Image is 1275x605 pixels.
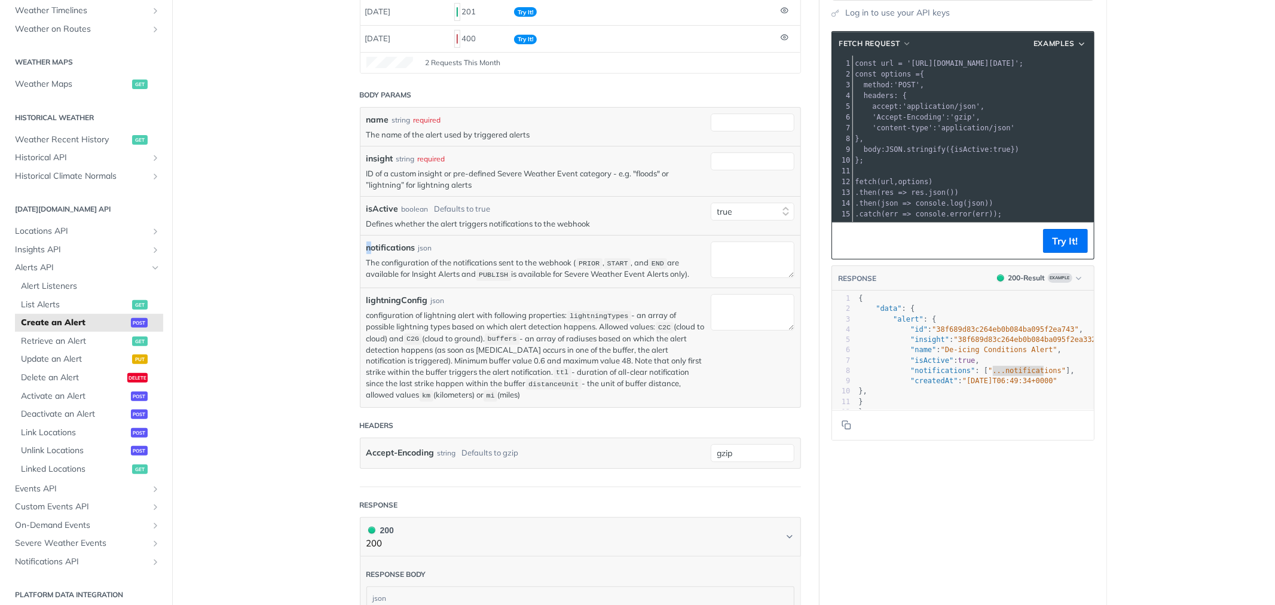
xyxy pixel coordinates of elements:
span: "[DATE]T06:49:34+0000" [962,377,1057,385]
div: Defaults to gzip [462,444,519,462]
span: get [132,135,148,145]
button: Show subpages for Weather on Routes [151,25,160,34]
span: const [855,59,877,68]
span: PUBLISH [479,271,508,279]
button: Show subpages for Custom Events API [151,502,160,512]
div: 5 [832,335,851,345]
span: => [903,199,911,207]
span: Example [1048,273,1072,283]
div: 200 - Result [1008,273,1045,283]
div: 201 [454,2,505,22]
span: lightningTypes [570,312,628,320]
span: } [859,398,863,406]
span: }, [859,387,868,395]
span: error [950,210,972,218]
a: Linked Locationsget [15,460,163,478]
span: : [859,377,1057,385]
span: Weather Maps [15,78,129,90]
span: 'gzip' [950,113,976,121]
span: }; [855,156,864,164]
span: "...notifications" [988,366,1066,375]
span: Unlink Locations [21,445,128,457]
span: const [855,70,877,78]
button: Try It! [1043,229,1088,253]
div: required [414,115,441,126]
span: Update an Alert [21,353,129,365]
span: stringify [907,145,946,154]
span: km [422,392,430,400]
span: "38f689d83c264eb0b084ba095f2ea332" [953,335,1100,344]
span: 200 [997,274,1004,282]
a: Historical Climate NormalsShow subpages for Historical Climate Normals [9,167,163,185]
span: END [652,259,664,268]
span: url [881,178,894,186]
span: "38f689d83c264eb0b084ba095f2ea743" [932,325,1079,334]
span: } [859,408,863,416]
a: Custom Events APIShow subpages for Custom Events API [9,498,163,516]
span: Link Locations [21,427,128,439]
button: Show subpages for Locations API [151,227,160,236]
div: 15 [832,209,852,219]
button: Show subpages for Historical API [151,153,160,163]
div: 7 [832,123,852,133]
a: Severe Weather EventsShow subpages for Severe Weather Events [9,534,163,552]
span: distanceUnit [528,380,579,389]
span: [DATE] [365,33,390,43]
a: Locations APIShow subpages for Locations API [9,222,163,240]
span: . ( . ( )); [855,210,1002,218]
span: true [958,356,976,365]
button: Show subpages for Severe Weather Events [151,539,160,548]
span: "id" [910,325,928,334]
span: START [607,259,628,268]
span: { [859,294,863,302]
span: "createdAt" [910,377,958,385]
a: Deactivate an Alertpost [15,405,163,423]
label: name [366,114,389,126]
span: Create an Alert [21,317,128,329]
span: ( , ) [855,178,933,186]
span: = [898,59,903,68]
div: 3 [832,314,851,325]
span: mi [487,392,495,400]
p: The name of the alert used by triggered alerts [366,129,705,140]
span: : , [855,113,981,121]
h2: Platform DATA integration [9,589,163,600]
span: Retrieve an Alert [21,335,129,347]
span: : [ ], [859,366,1075,375]
a: Activate an Alertpost [15,387,163,405]
span: : , [859,346,1062,354]
span: Historical Climate Normals [15,170,148,182]
span: err [885,210,898,218]
span: json [967,199,984,207]
a: Alert Listeners [15,277,163,295]
span: : { [859,304,915,313]
span: 'Accept-Encoding' [872,113,946,121]
span: options [898,178,929,186]
span: buffers [488,335,517,344]
p: The configuration of the notifications sent to the webhook ( , , and are available for Insight Al... [366,257,705,280]
a: Unlink Locationspost [15,442,163,460]
a: Weather TimelinesShow subpages for Weather Timelines [9,2,163,20]
span: 'application/json' [903,102,980,111]
button: Copy to clipboard [838,416,855,434]
span: On-Demand Events [15,520,148,531]
button: 200 200200 [366,524,794,551]
span: 'content-type' [872,124,932,132]
canvas: Line Graph [366,57,414,68]
span: => [903,210,911,218]
span: : [855,124,1015,132]
button: Show subpages for Events API [151,484,160,494]
h2: Historical Weather [9,112,163,123]
a: Weather Mapsget [9,75,163,93]
span: err [976,210,989,218]
div: string [438,444,456,462]
span: body [864,145,881,154]
span: get [132,300,148,310]
span: : , [859,335,1105,344]
label: insight [366,152,393,165]
div: 13 [832,187,852,198]
span: { [855,70,925,78]
a: Insights APIShow subpages for Insights API [9,241,163,259]
span: then [860,188,877,197]
span: Linked Locations [21,463,129,475]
